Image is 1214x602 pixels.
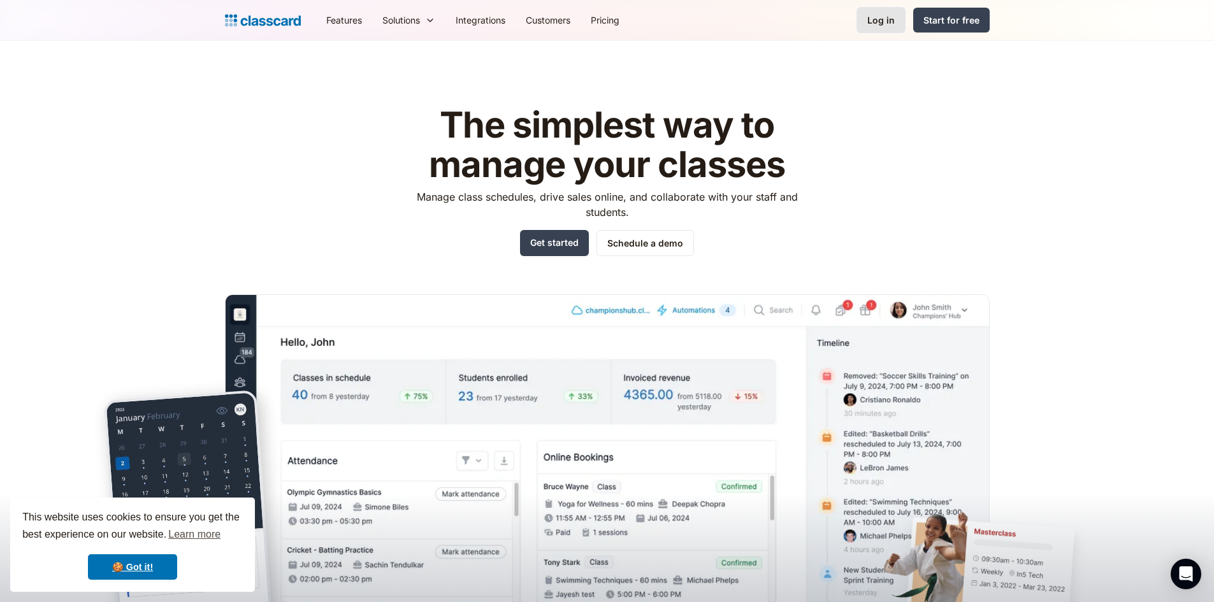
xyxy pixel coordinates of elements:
[913,8,990,32] a: Start for free
[22,510,243,544] span: This website uses cookies to ensure you get the best experience on our website.
[405,106,809,184] h1: The simplest way to manage your classes
[225,11,301,29] a: home
[856,7,906,33] a: Log in
[516,6,581,34] a: Customers
[581,6,630,34] a: Pricing
[520,230,589,256] a: Get started
[372,6,445,34] div: Solutions
[316,6,372,34] a: Features
[10,498,255,592] div: cookieconsent
[867,13,895,27] div: Log in
[382,13,420,27] div: Solutions
[88,554,177,580] a: dismiss cookie message
[166,525,222,544] a: learn more about cookies
[923,13,979,27] div: Start for free
[596,230,694,256] a: Schedule a demo
[445,6,516,34] a: Integrations
[1171,559,1201,589] div: Open Intercom Messenger
[405,189,809,220] p: Manage class schedules, drive sales online, and collaborate with your staff and students.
